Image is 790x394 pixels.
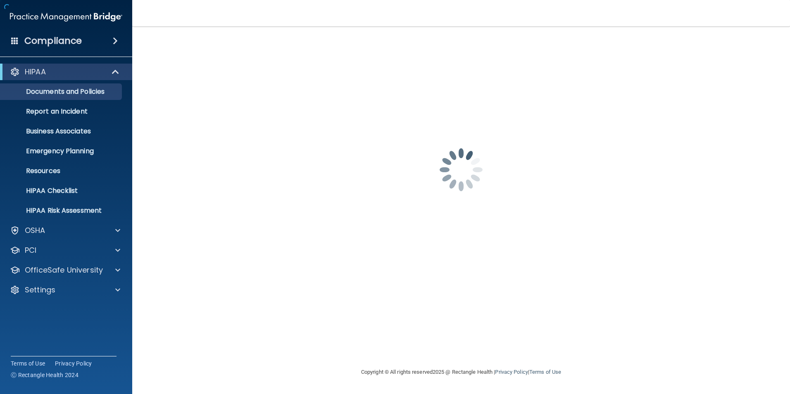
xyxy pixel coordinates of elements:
[420,128,502,211] img: spinner.e123f6fc.gif
[5,206,118,215] p: HIPAA Risk Assessment
[5,167,118,175] p: Resources
[5,187,118,195] p: HIPAA Checklist
[10,67,120,77] a: HIPAA
[55,359,92,368] a: Privacy Policy
[25,245,36,255] p: PCI
[11,371,79,379] span: Ⓒ Rectangle Health 2024
[10,245,120,255] a: PCI
[25,67,46,77] p: HIPAA
[310,359,612,385] div: Copyright © All rights reserved 2025 @ Rectangle Health | |
[495,369,528,375] a: Privacy Policy
[25,265,103,275] p: OfficeSafe University
[5,147,118,155] p: Emergency Planning
[10,285,120,295] a: Settings
[5,88,118,96] p: Documents and Policies
[11,359,45,368] a: Terms of Use
[10,9,122,25] img: PMB logo
[25,285,55,295] p: Settings
[5,127,118,135] p: Business Associates
[529,369,561,375] a: Terms of Use
[24,35,82,47] h4: Compliance
[5,107,118,116] p: Report an Incident
[10,225,120,235] a: OSHA
[10,265,120,275] a: OfficeSafe University
[647,335,780,368] iframe: Drift Widget Chat Controller
[25,225,45,235] p: OSHA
